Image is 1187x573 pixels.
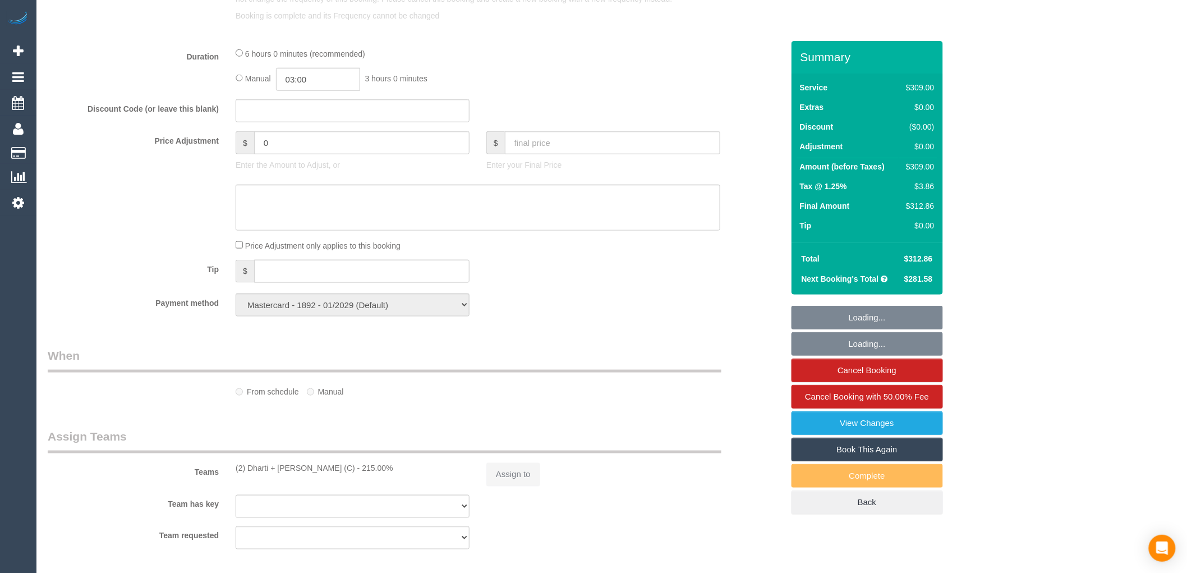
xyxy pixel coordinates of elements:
label: Payment method [39,294,227,309]
div: $0.00 [901,141,934,152]
div: $312.86 [901,200,934,212]
span: $ [236,260,254,283]
label: Adjustment [800,141,843,152]
span: $312.86 [904,254,933,263]
img: Automaid Logo [7,11,29,27]
label: Manual [307,382,344,397]
label: Team has key [39,495,227,510]
div: (2) Dharti + [PERSON_NAME] (C) - 215.00% [236,463,470,474]
label: Team requested [39,526,227,542]
a: Book This Again [792,438,943,461]
span: Manual [245,74,271,83]
span: Price Adjustment only applies to this booking [245,241,401,250]
label: Tip [800,220,812,231]
label: Amount (before Taxes) [800,161,885,172]
a: Back [792,491,943,514]
input: Manual [307,388,314,396]
label: Final Amount [800,200,850,212]
label: Discount Code (or leave this blank) [39,99,227,114]
div: ($0.00) [901,121,934,132]
span: $281.58 [904,274,933,283]
label: Tax @ 1.25% [800,181,847,192]
div: $3.86 [901,181,934,192]
h3: Summary [800,51,937,63]
input: final price [505,131,720,154]
div: Open Intercom Messenger [1149,535,1176,562]
label: From schedule [236,382,299,397]
label: Price Adjustment [39,131,227,146]
label: Discount [800,121,834,132]
strong: Total [802,254,820,263]
a: Cancel Booking [792,359,943,382]
label: Extras [800,102,824,113]
div: $0.00 [901,220,934,231]
div: $309.00 [901,82,934,93]
p: Enter your Final Price [486,159,720,171]
span: $ [486,131,505,154]
label: Teams [39,463,227,478]
span: 6 hours 0 minutes (recommended) [245,49,365,58]
label: Duration [39,47,227,62]
strong: Next Booking's Total [802,274,879,283]
span: 3 hours 0 minutes [365,74,427,83]
a: View Changes [792,411,943,435]
legend: When [48,347,721,373]
p: Booking is complete and its Frequency cannot be changed [236,10,720,21]
label: Tip [39,260,227,275]
a: Cancel Booking with 50.00% Fee [792,385,943,409]
span: $ [236,131,254,154]
span: Cancel Booking with 50.00% Fee [805,392,929,401]
input: From schedule [236,388,243,396]
div: $309.00 [901,161,934,172]
legend: Assign Teams [48,428,721,453]
p: Enter the Amount to Adjust, or [236,159,470,171]
label: Service [800,82,828,93]
div: $0.00 [901,102,934,113]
